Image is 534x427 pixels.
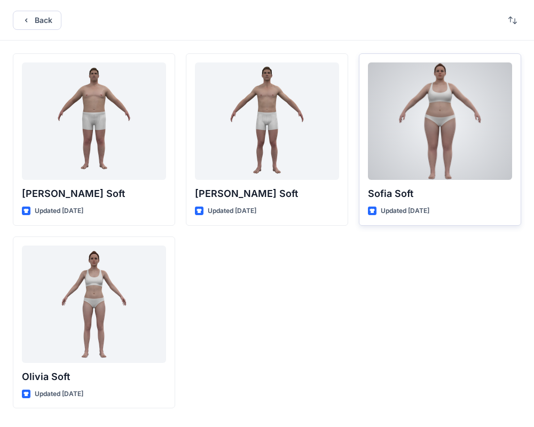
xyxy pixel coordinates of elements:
[22,246,166,363] a: Olivia Soft
[22,369,166,384] p: Olivia Soft
[368,62,512,180] a: Sofia Soft
[208,205,256,217] p: Updated [DATE]
[195,62,339,180] a: Oliver Soft
[368,186,512,201] p: Sofia Soft
[22,186,166,201] p: [PERSON_NAME] Soft
[35,389,83,400] p: Updated [DATE]
[195,186,339,201] p: [PERSON_NAME] Soft
[381,205,429,217] p: Updated [DATE]
[35,205,83,217] p: Updated [DATE]
[22,62,166,180] a: Joseph Soft
[13,11,61,30] button: Back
